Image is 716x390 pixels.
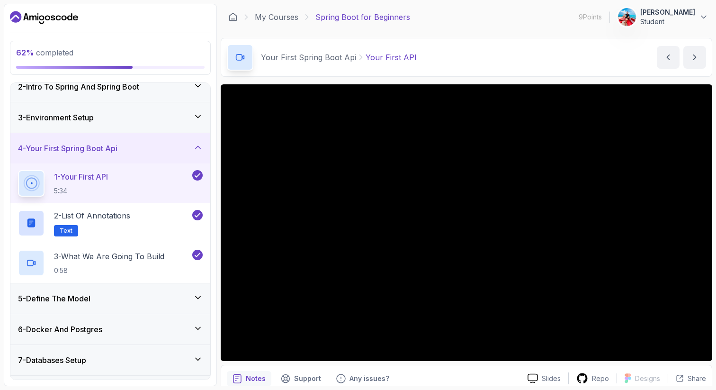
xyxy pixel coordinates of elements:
[54,266,164,275] p: 0:58
[640,8,695,17] p: [PERSON_NAME]
[592,374,609,383] p: Repo
[16,48,34,57] span: 62 %
[54,171,108,182] p: 1 - Your First API
[366,52,417,63] p: Your First API
[683,46,706,69] button: next content
[618,8,708,27] button: user profile image[PERSON_NAME]Student
[10,10,78,25] a: Dashboard
[10,345,210,375] button: 7-Databases Setup
[18,293,90,304] h3: 5 - Define The Model
[657,46,680,69] button: previous content
[668,374,706,383] button: Share
[18,324,102,335] h3: 6 - Docker And Postgres
[10,133,210,163] button: 4-Your First Spring Boot Api
[569,372,617,384] a: Repo
[228,12,238,22] a: Dashboard
[18,354,86,366] h3: 7 - Databases Setup
[10,283,210,314] button: 5-Define The Model
[18,112,94,123] h3: 3 - Environment Setup
[54,186,108,196] p: 5:34
[10,72,210,102] button: 2-Intro To Spring And Spring Boot
[221,84,712,361] iframe: 1 - Your First API
[18,210,203,236] button: 2-List of AnnotationsText
[54,251,164,262] p: 3 - What We Are Going To Build
[18,143,117,154] h3: 4 - Your First Spring Boot Api
[261,52,356,63] p: Your First Spring Boot Api
[579,12,602,22] p: 9 Points
[54,210,130,221] p: 2 - List of Annotations
[688,374,706,383] p: Share
[349,374,389,383] p: Any issues?
[520,373,568,383] a: Slides
[255,11,298,23] a: My Courses
[18,81,139,92] h3: 2 - Intro To Spring And Spring Boot
[275,371,327,386] button: Support button
[294,374,321,383] p: Support
[16,48,73,57] span: completed
[18,250,203,276] button: 3-What We Are Going To Build0:58
[640,17,695,27] p: Student
[18,170,203,197] button: 1-Your First API5:34
[60,227,72,235] span: Text
[331,371,395,386] button: Feedback button
[315,11,410,23] p: Spring Boot for Beginners
[542,374,561,383] p: Slides
[618,8,636,26] img: user profile image
[10,102,210,133] button: 3-Environment Setup
[246,374,266,383] p: Notes
[227,371,271,386] button: notes button
[635,374,660,383] p: Designs
[10,314,210,345] button: 6-Docker And Postgres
